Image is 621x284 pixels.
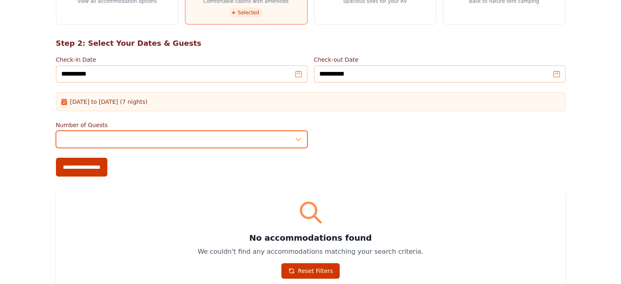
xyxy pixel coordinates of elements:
a: Reset Filters [281,263,340,279]
span: [DATE] to [DATE] (7 nights) [70,98,148,106]
label: Number of Guests [56,121,307,129]
label: Check-in Date [56,56,307,64]
p: We couldn't find any accommodations matching your search criteria. [66,247,556,257]
label: Check-out Date [314,56,565,64]
span: Selected [229,8,262,18]
h2: Step 2: Select Your Dates & Guests [56,38,565,49]
h3: No accommodations found [66,232,556,244]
